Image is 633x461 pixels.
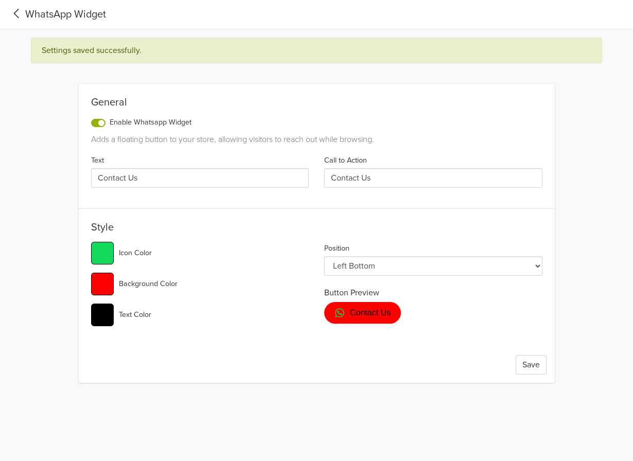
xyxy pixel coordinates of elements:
h6: Button Preview [324,288,542,298]
label: Enable Whatsapp Widget [110,117,191,128]
label: Background Color [119,278,178,290]
div: Settings saved successfully. [31,38,602,63]
label: Text Color [119,309,151,321]
label: Position [324,243,349,254]
a: WhatsApp Widget [8,7,106,22]
a: Contact Us [324,302,401,324]
label: Icon Color [119,247,152,259]
label: Call to Action [324,155,367,166]
label: Text [91,155,104,166]
span: Contact Us [350,307,391,318]
button: Save [516,355,547,375]
div: General [91,96,542,113]
h5: Style [91,221,542,238]
div: Adds a floating button to your store, allowing visitors to reach out while browsing. [91,133,542,146]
